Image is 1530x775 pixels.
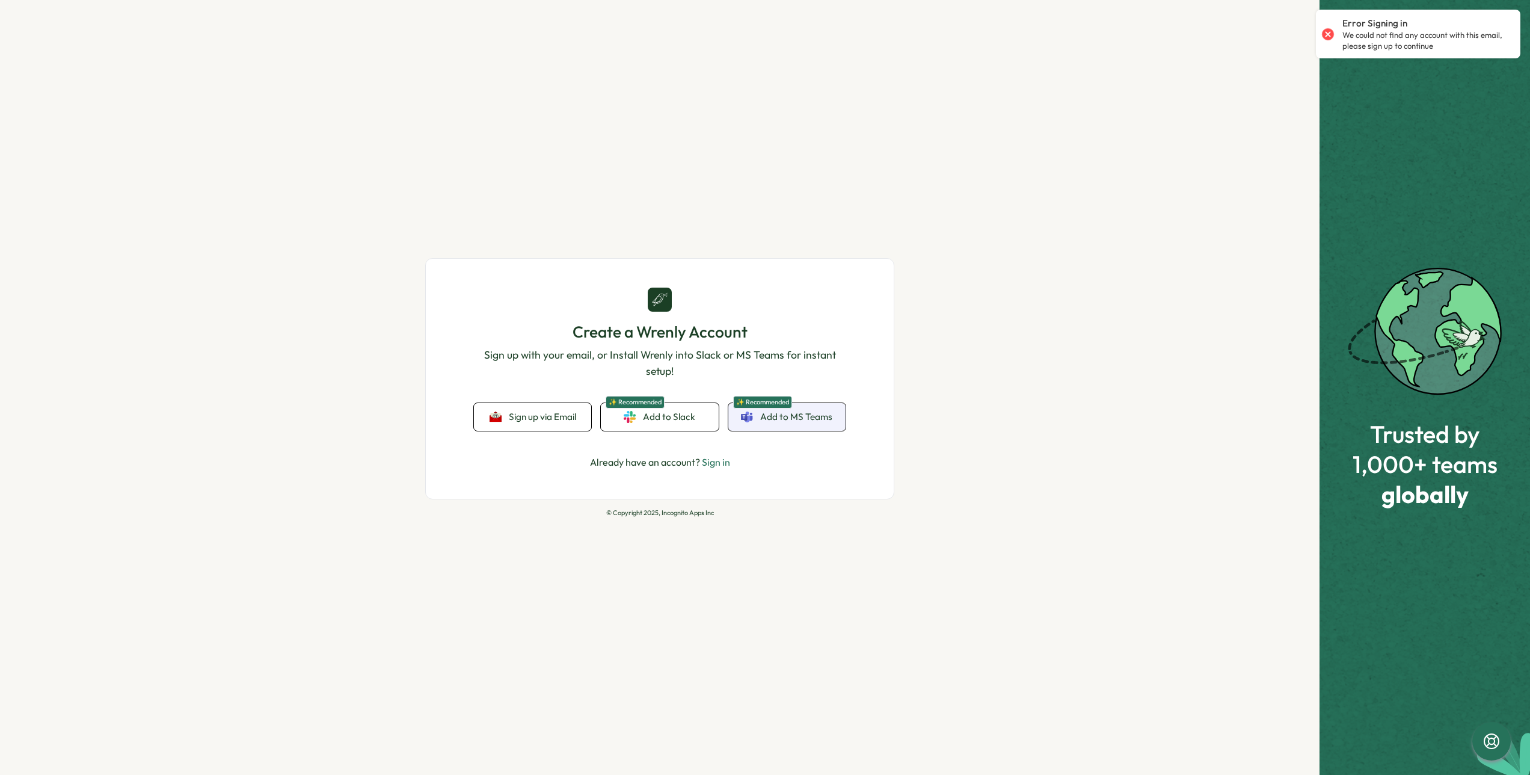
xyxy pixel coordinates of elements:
p: Already have an account? [590,455,730,470]
span: Trusted by [1353,421,1498,447]
a: ✨ RecommendedAdd to MS Teams [728,403,846,431]
h1: Create a Wrenly Account [474,321,846,342]
p: Error Signing in [1342,17,1508,30]
span: Sign up via Email [509,412,576,422]
span: ✨ Recommended [606,396,665,409]
span: ✨ Recommended [733,396,792,409]
span: 1,000+ teams [1353,451,1498,477]
p: Sign up with your email, or Install Wrenly into Slack or MS Teams for instant setup! [474,347,846,379]
span: Add to Slack [643,410,695,424]
p: © Copyright 2025, Incognito Apps Inc [425,509,894,517]
a: ✨ RecommendedAdd to Slack [601,403,718,431]
button: Sign up via Email [474,403,591,431]
span: Add to MS Teams [760,410,832,424]
a: Sign in [702,456,730,468]
p: We could not find any account with this email, please sign up to continue [1342,30,1508,51]
span: globally [1353,481,1498,507]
